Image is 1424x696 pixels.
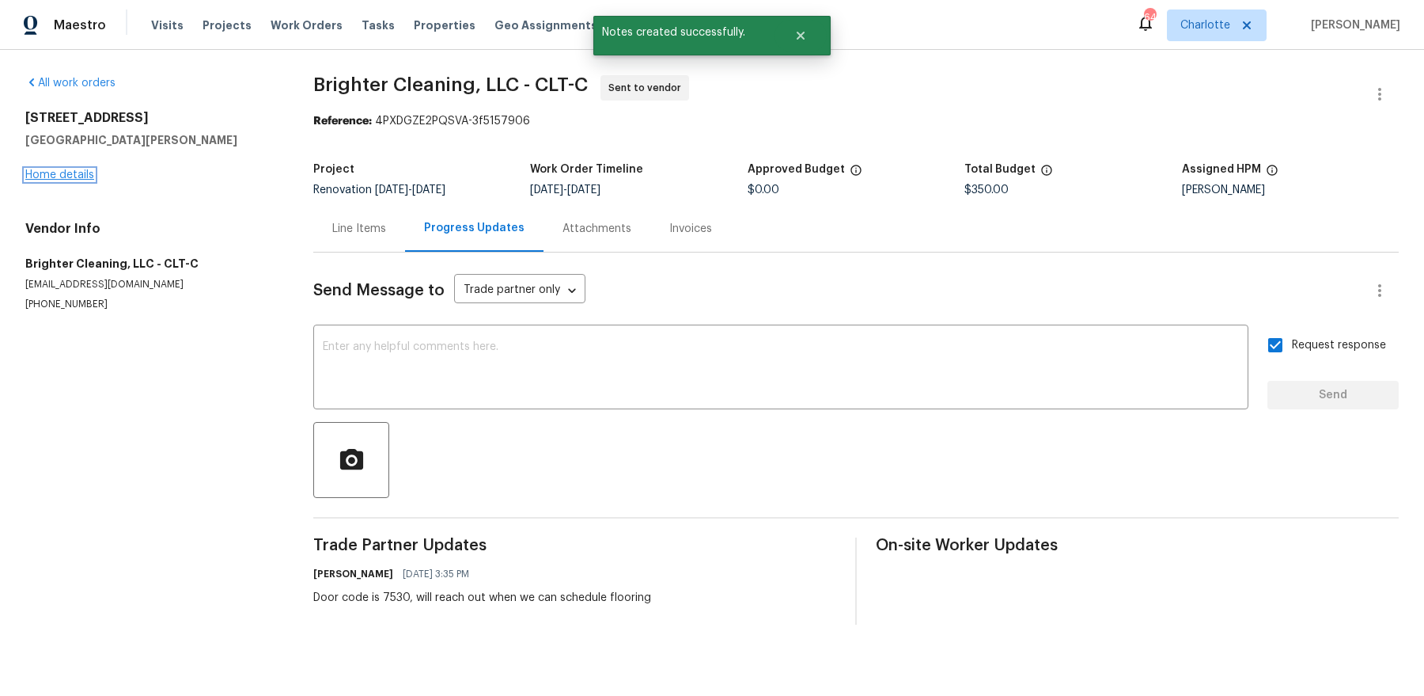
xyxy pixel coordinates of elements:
[530,164,643,175] h5: Work Order Timeline
[313,164,354,175] h5: Project
[748,164,845,175] h5: Approved Budget
[25,298,275,311] p: [PHONE_NUMBER]
[1305,17,1400,33] span: [PERSON_NAME]
[362,20,395,31] span: Tasks
[25,221,275,237] h4: Vendor Info
[313,116,372,127] b: Reference:
[964,184,1009,196] span: $350.00
[1182,184,1399,196] div: [PERSON_NAME]
[271,17,343,33] span: Work Orders
[54,17,106,33] span: Maestro
[530,184,563,196] span: [DATE]
[375,184,445,196] span: -
[748,184,779,196] span: $0.00
[25,256,275,272] h5: Brighter Cleaning, LLC - CLT-C
[964,164,1036,175] h5: Total Budget
[313,566,393,582] h6: [PERSON_NAME]
[876,538,1399,553] span: On-site Worker Updates
[25,169,94,181] a: Home details
[1266,164,1278,184] span: The hpm assigned to this work order.
[313,113,1399,129] div: 4PXDGZE2PQSVA-3f5157906
[1182,164,1261,175] h5: Assigned HPM
[850,164,862,184] span: The total cost of line items that have been approved by both Opendoor and the Trade Partner. This...
[25,132,275,148] h5: [GEOGRAPHIC_DATA][PERSON_NAME]
[313,590,651,606] div: Door code is 7530, will reach out when we can schedule flooring
[403,566,469,582] span: [DATE] 3:35 PM
[313,184,445,196] span: Renovation
[669,221,712,237] div: Invoices
[1040,164,1053,184] span: The total cost of line items that have been proposed by Opendoor. This sum includes line items th...
[313,538,836,553] span: Trade Partner Updates
[412,184,445,196] span: [DATE]
[25,278,275,291] p: [EMAIL_ADDRESS][DOMAIN_NAME]
[424,220,525,236] div: Progress Updates
[1180,17,1230,33] span: Charlotte
[332,221,386,237] div: Line Items
[562,221,631,237] div: Attachments
[608,80,687,96] span: Sent to vendor
[567,184,600,196] span: [DATE]
[414,17,475,33] span: Properties
[313,283,445,299] span: Send Message to
[25,78,116,89] a: All work orders
[313,75,588,94] span: Brighter Cleaning, LLC - CLT-C
[151,17,184,33] span: Visits
[774,20,827,51] button: Close
[454,278,585,304] div: Trade partner only
[1144,10,1155,25] div: 64
[530,184,600,196] span: -
[203,17,252,33] span: Projects
[593,16,774,49] span: Notes created successfully.
[25,110,275,126] h2: [STREET_ADDRESS]
[494,17,597,33] span: Geo Assignments
[375,184,408,196] span: [DATE]
[1292,337,1386,354] span: Request response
